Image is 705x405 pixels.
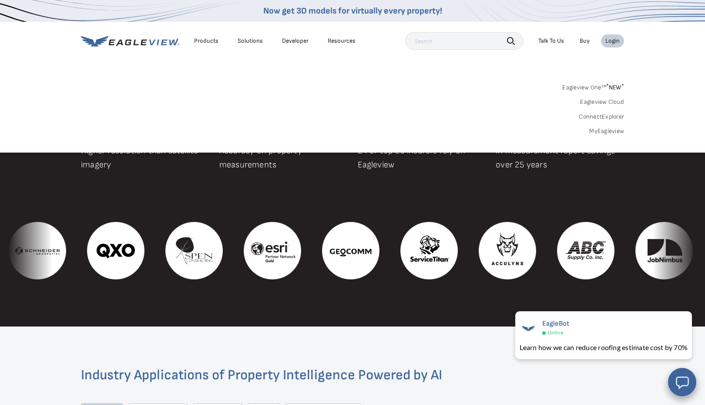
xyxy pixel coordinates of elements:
a: Eagleview Cloud [580,98,624,106]
div: Solutions [238,37,263,45]
div: Products [194,37,218,45]
span: Online [548,330,563,336]
a: Now get 3D models for virtually every property! [263,6,442,16]
div: Learn how we can reduce roofing estimate cost by 70% [520,342,688,353]
p: Accuracy on property measurements [219,144,348,172]
a: MyEagleview [589,127,624,135]
a: Buy [580,37,590,45]
input: Search [405,32,524,50]
button: Open chat window [668,368,696,396]
img: EagleBot [520,320,537,337]
span: NEW [606,84,624,91]
div: Login [605,37,620,45]
a: Eagleview One™*NEW* [562,81,624,91]
div: Resources [328,37,356,45]
p: 24 of top 25 insurers rely on Eagleview [358,144,486,172]
span: EagleBot [542,320,570,328]
p: In measurement report savings over 25 years [496,144,624,172]
a: ConnectExplorer [579,113,624,121]
p: Higher resolution than satellite imagery [81,144,209,172]
a: Developer [282,37,309,45]
h2: Industry Applications of Property Intelligence Powered by AI [81,368,624,382]
div: Talk To Us [538,37,564,45]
